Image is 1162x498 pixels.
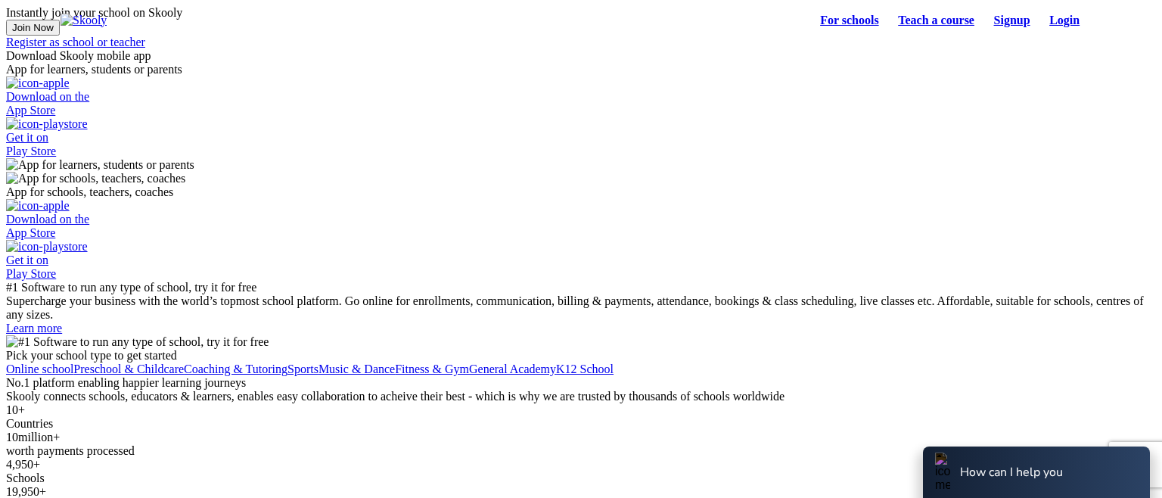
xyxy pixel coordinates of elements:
div: App for schools, teachers, coaches [6,185,1156,199]
a: Register as school or teacher [6,36,145,48]
img: icon-playstore [6,240,88,254]
div: App Store [6,104,1156,117]
img: Skooly [61,14,107,27]
a: Music & Dance [318,363,395,375]
img: icon-playstore [6,117,88,131]
img: #1 Software to run any type of school, try it for free [6,335,269,349]
div: #1 Software to run any type of school, try it for free [6,281,1156,294]
a: Coaching & Tutoring [184,363,287,375]
div: Schools [6,472,1156,485]
div: Download Skooly mobile app [6,49,1156,63]
div: App for learners, students or parents [6,63,1156,76]
img: icon-apple [6,199,70,213]
div: Skooly connects schools, educators & learners, enables easy collaboration to acheive their best -... [6,390,1156,403]
a: Signup [984,10,1040,31]
span: 10 [6,431,18,444]
div: Download on the [6,90,1156,104]
a: Online school [6,363,73,375]
a: Login [1039,10,1089,31]
span: 10 [6,403,18,416]
a: Teach a course [888,10,983,31]
span: 19,950 [6,485,39,498]
div: Play Store [6,145,1156,158]
a: Download on theApp Store [6,76,1156,117]
a: For schools [810,10,888,31]
button: icon-messageHow can I help you [923,447,1150,498]
div: million+ [6,431,1156,444]
a: Fitness & Gym [395,363,469,375]
div: How can I help you [960,464,1063,481]
span: 4,950 [6,458,33,471]
div: Get it on [6,131,1156,145]
a: General Academy [469,363,556,375]
a: Sports [287,363,318,375]
img: App for learners, students or parents [6,158,194,172]
div: Supercharge your business with the world’s topmost school platform. Go online for enrollments, co... [6,294,1156,322]
img: icon-apple [6,76,70,90]
a: Get it onPlay Store [6,117,1156,158]
a: Get it onPlay Store [6,240,1156,281]
div: Get it on [6,254,1156,267]
div: Download on the [6,213,1156,226]
img: icon-message [935,453,950,492]
div: Play Store [6,267,1156,281]
div: Countries [6,417,1156,431]
div: App Store [6,226,1156,240]
img: App for schools, teachers, coaches [6,172,185,185]
div: Pick your school type to get started [6,349,1156,363]
div: + [6,458,1156,472]
a: K12 School [556,363,614,375]
div: worth payments processed [6,444,1156,458]
a: Preschool & Childcare [73,363,184,375]
a: Learn more [6,322,62,335]
div: No.1 platform enabling happier learning journeys [6,376,1156,390]
div: + [6,403,1156,417]
a: Download on theApp Store [6,199,1156,240]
